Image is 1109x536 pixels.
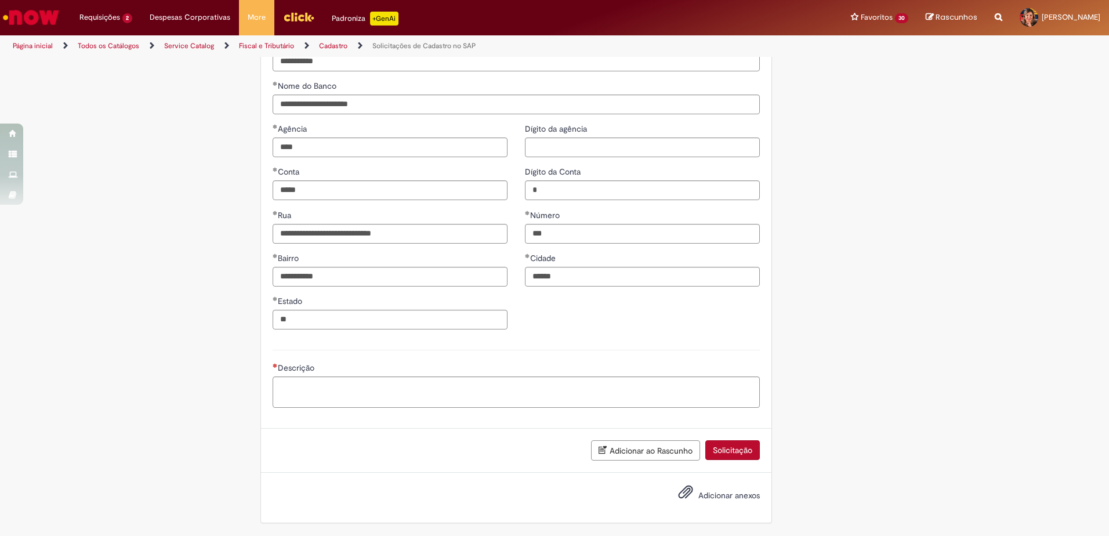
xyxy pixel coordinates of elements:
[273,180,508,200] input: Conta
[525,180,760,200] input: Dígito da Conta
[273,253,278,258] span: Obrigatório Preenchido
[164,41,214,50] a: Service Catalog
[525,166,583,177] span: Dígito da Conta
[370,12,398,26] p: +GenAi
[895,13,908,23] span: 30
[698,490,760,501] span: Adicionar anexos
[273,224,508,244] input: Rua
[936,12,977,23] span: Rascunhos
[248,12,266,23] span: More
[273,52,760,71] input: CPF
[273,310,508,329] input: Estado
[525,124,589,134] span: Dígito da agência
[278,363,317,373] span: Descrição
[273,376,760,408] textarea: Descrição
[78,41,139,50] a: Todos os Catálogos
[525,267,760,287] input: Cidade
[79,12,120,23] span: Requisições
[278,253,301,263] span: Bairro
[278,296,305,306] span: Estado
[926,12,977,23] a: Rascunhos
[319,41,347,50] a: Cadastro
[278,124,309,134] span: Agência
[278,81,339,91] span: Nome do Banco
[332,12,398,26] div: Padroniza
[273,137,508,157] input: Agência
[525,253,530,258] span: Obrigatório Preenchido
[675,481,696,508] button: Adicionar anexos
[273,81,278,86] span: Obrigatório Preenchido
[525,224,760,244] input: Número
[273,211,278,215] span: Obrigatório Preenchido
[525,137,760,157] input: Dígito da agência
[13,41,53,50] a: Página inicial
[705,440,760,460] button: Solicitação
[273,296,278,301] span: Obrigatório Preenchido
[9,35,731,57] ul: Trilhas de página
[273,267,508,287] input: Bairro
[273,95,760,114] input: Nome do Banco
[1042,12,1100,22] span: [PERSON_NAME]
[530,253,558,263] span: Cidade
[122,13,132,23] span: 2
[1,6,61,29] img: ServiceNow
[239,41,294,50] a: Fiscal e Tributário
[150,12,230,23] span: Despesas Corporativas
[372,41,476,50] a: Solicitações de Cadastro no SAP
[278,166,302,177] span: Conta
[278,210,293,220] span: Rua
[283,8,314,26] img: click_logo_yellow_360x200.png
[273,363,278,368] span: Necessários
[591,440,700,461] button: Adicionar ao Rascunho
[525,211,530,215] span: Obrigatório Preenchido
[273,124,278,129] span: Obrigatório Preenchido
[530,210,562,220] span: Número
[273,167,278,172] span: Obrigatório Preenchido
[861,12,893,23] span: Favoritos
